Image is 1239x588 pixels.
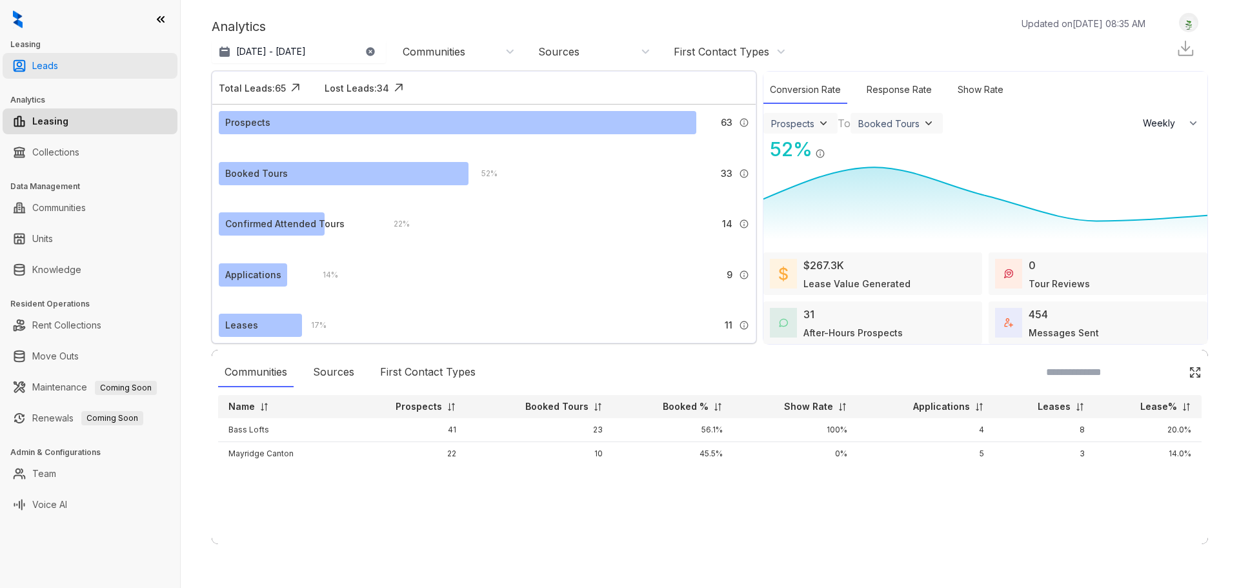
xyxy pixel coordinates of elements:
div: Show Rate [951,76,1010,104]
li: Leads [3,53,177,79]
li: Voice AI [3,492,177,518]
span: 11 [725,318,732,332]
td: 100% [733,418,858,442]
td: 10 [467,442,612,466]
span: Weekly [1143,117,1182,130]
span: Coming Soon [95,381,157,395]
td: 22 [346,442,467,466]
div: Sources [538,45,579,59]
div: Lost Leads: 34 [325,81,389,95]
img: sorting [593,402,603,412]
div: 31 [803,307,814,322]
div: Prospects [225,116,270,130]
li: Collections [3,139,177,165]
div: Conversion Rate [763,76,847,104]
img: ViewFilterArrow [922,117,935,130]
div: Tour Reviews [1029,277,1090,290]
td: 4 [858,418,994,442]
h3: Admin & Configurations [10,447,180,458]
div: Applications [225,268,281,282]
p: Booked Tours [525,400,589,413]
div: First Contact Types [674,45,769,59]
li: Move Outs [3,343,177,369]
div: To [838,116,851,131]
p: Prospects [396,400,442,413]
div: Booked Tours [858,118,920,129]
p: Leases [1038,400,1071,413]
td: 41 [346,418,467,442]
div: $267.3K [803,258,844,273]
div: 52 % [763,135,812,164]
img: sorting [974,402,984,412]
p: [DATE] - [DATE] [236,45,306,58]
td: Mayridge Canton [218,442,346,466]
td: 0% [733,442,858,466]
h3: Leasing [10,39,180,50]
div: First Contact Types [374,358,482,387]
div: 454 [1029,307,1048,322]
div: Total Leads: 65 [219,81,286,95]
td: 45.5% [613,442,733,466]
p: Show Rate [784,400,833,413]
a: Knowledge [32,257,81,283]
div: Response Rate [860,76,938,104]
div: 14 % [310,268,338,282]
td: 3 [994,442,1095,466]
div: After-Hours Prospects [803,326,903,340]
img: TotalFum [1004,318,1013,327]
img: Info [739,219,749,229]
img: Info [739,270,749,280]
li: Maintenance [3,374,177,400]
img: Info [739,168,749,179]
td: 14.0% [1095,442,1202,466]
td: 23 [467,418,612,442]
img: Info [739,320,749,330]
li: Rent Collections [3,312,177,338]
img: sorting [713,402,723,412]
li: Communities [3,195,177,221]
li: Team [3,461,177,487]
button: Weekly [1135,112,1207,135]
li: Leasing [3,108,177,134]
li: Units [3,226,177,252]
div: 0 [1029,258,1036,273]
div: Communities [403,45,465,59]
img: Info [815,148,825,159]
div: Sources [307,358,361,387]
img: sorting [259,402,269,412]
h3: Analytics [10,94,180,106]
p: Name [228,400,255,413]
td: 8 [994,418,1095,442]
p: Analytics [212,17,266,36]
a: Communities [32,195,86,221]
img: Download [1176,39,1195,58]
button: [DATE] - [DATE] [212,40,386,63]
span: 9 [727,268,732,282]
td: 56.1% [613,418,733,442]
div: Confirmed Attended Tours [225,217,345,231]
div: Communities [218,358,294,387]
a: Leasing [32,108,68,134]
img: UserAvatar [1180,16,1198,30]
div: Booked Tours [225,167,288,181]
img: ViewFilterArrow [817,117,830,130]
td: 20.0% [1095,418,1202,442]
p: Lease% [1140,400,1177,413]
img: SearchIcon [1162,367,1173,378]
div: Lease Value Generated [803,277,911,290]
img: Click Icon [825,137,845,156]
img: sorting [1075,402,1085,412]
a: Collections [32,139,79,165]
span: Coming Soon [81,411,143,425]
img: sorting [838,402,847,412]
a: Rent Collections [32,312,101,338]
a: Move Outs [32,343,79,369]
span: 63 [721,116,732,130]
img: Info [739,117,749,128]
span: 33 [721,167,732,181]
p: Booked % [663,400,709,413]
td: Bass Lofts [218,418,346,442]
p: Applications [913,400,970,413]
img: logo [13,10,23,28]
a: Leads [32,53,58,79]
